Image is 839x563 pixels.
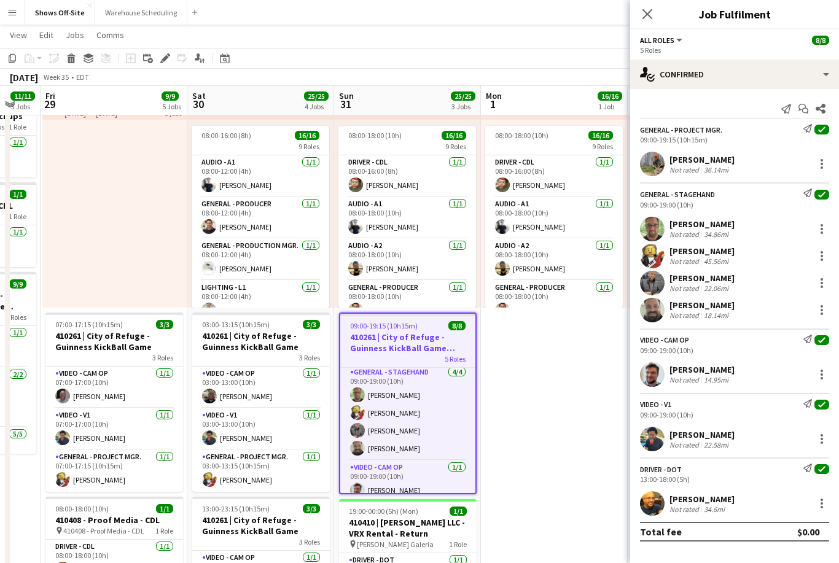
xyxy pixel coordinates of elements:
span: 11/11 [10,91,35,101]
span: Week 35 [41,72,71,82]
span: Comms [96,29,124,41]
span: 3/3 [303,504,320,513]
span: 19:00-00:00 (5h) (Mon) [349,507,418,516]
div: 14.95mi [701,375,731,384]
app-card-role: Audio - A21/108:00-18:00 (10h)[PERSON_NAME] [485,239,623,281]
app-job-card: 08:00-16:00 (8h)16/169 RolesAudio - A11/108:00-12:00 (4h)[PERSON_NAME]General - Producer1/108:00-... [192,126,329,308]
app-card-role: Video - V11/103:00-13:00 (10h)[PERSON_NAME] [192,408,330,450]
div: 22.06mi [701,284,731,293]
span: 1 Role [449,540,467,549]
span: 25/25 [304,91,329,101]
div: 09:00-19:00 (10h) [640,200,829,209]
div: 4 Jobs [305,102,328,111]
app-card-role: Video - Cam Op1/109:00-19:00 (10h)[PERSON_NAME] [340,460,475,502]
div: Not rated [669,257,701,266]
a: View [5,27,32,43]
div: [PERSON_NAME] [669,300,735,311]
span: 07:00-17:15 (10h15m) [55,320,123,329]
div: Not rated [669,311,701,320]
span: 9 Roles [445,142,466,151]
span: 9/9 [9,279,26,289]
h3: 410261 | City of Refuge - Guinness KickBall Game Load Out [340,332,475,354]
div: EDT [76,72,89,82]
app-card-role: General - Producer1/108:00-18:00 (10h)[PERSON_NAME] [485,281,623,322]
span: Sat [192,90,206,101]
span: 9/9 [162,91,179,101]
app-card-role: General - Production Mgr.1/108:00-12:00 (4h)[PERSON_NAME] [192,239,329,281]
a: Edit [34,27,58,43]
div: 09:00-19:00 (10h) [640,346,829,355]
div: [PERSON_NAME] [669,246,735,257]
app-card-role: General - Stagehand4/409:00-19:00 (10h)[PERSON_NAME][PERSON_NAME][PERSON_NAME][PERSON_NAME] [340,365,475,460]
div: 3 Jobs [11,102,34,111]
app-card-role: Audio - A11/108:00-12:00 (4h)[PERSON_NAME] [192,155,329,197]
div: 1 Job [598,102,622,111]
span: 1 Role [9,212,26,221]
div: [PERSON_NAME] [669,273,735,284]
div: 07:00-17:15 (10h15m)3/3410261 | City of Refuge - Guinness KickBall Game3 RolesVideo - Cam Op1/107... [45,313,183,492]
div: 22.58mi [701,440,731,449]
button: Warehouse Scheduling [95,1,187,25]
span: Fri [45,90,55,101]
span: View [10,29,27,41]
app-card-role: Audio - A11/108:00-18:00 (10h)[PERSON_NAME] [338,197,476,239]
app-card-role: General - Producer1/108:00-12:00 (4h)[PERSON_NAME] [192,197,329,239]
span: 3 Roles [299,353,320,362]
span: 25/25 [451,91,475,101]
div: [PERSON_NAME] [669,364,735,375]
div: Total fee [640,526,682,538]
app-card-role: Driver - CDL1/108:00-16:00 (8h)[PERSON_NAME] [485,155,623,197]
div: Confirmed [630,60,839,89]
span: 3/3 [156,320,173,329]
h3: 410408 - Proof Media - CDL [45,514,183,526]
app-card-role: General - Producer1/108:00-18:00 (10h)[PERSON_NAME] [338,281,476,322]
div: General - Stagehand [640,190,715,199]
app-card-role: Audio - A21/108:00-18:00 (10h)[PERSON_NAME] [338,239,476,281]
span: 1/1 [450,507,467,516]
div: [PERSON_NAME] [669,429,735,440]
h3: 410261 | City of Refuge - Guinness KickBall Game [45,330,183,352]
span: 8/8 [448,321,466,330]
span: 30 [190,97,206,111]
div: 18.14mi [701,311,731,320]
span: 1/1 [156,504,173,513]
span: 16/16 [598,91,622,101]
app-job-card: 09:00-19:15 (10h15m)8/8410261 | City of Refuge - Guinness KickBall Game Load Out5 RolesGeneral - ... [339,313,477,494]
div: General - Project Mgr. [640,125,722,134]
span: 16/16 [295,131,319,140]
div: 34.86mi [701,230,731,239]
span: Edit [39,29,53,41]
div: 34.6mi [701,505,727,514]
div: Not rated [669,375,701,384]
div: 5 Roles [640,45,829,55]
div: [DATE] [10,71,38,83]
span: 3 Roles [299,537,320,546]
div: 36.14mi [701,165,731,174]
span: 4 Roles [6,313,26,322]
span: 410408 - Proof Media - CDL [63,526,144,535]
div: [PERSON_NAME] [669,494,735,505]
span: 08:00-18:00 (10h) [55,504,109,513]
span: Mon [486,90,502,101]
span: [PERSON_NAME] Galeria [357,540,434,549]
button: All roles [640,36,684,45]
div: 08:00-18:00 (10h)16/169 RolesDriver - CDL1/108:00-16:00 (8h)[PERSON_NAME]Audio - A11/108:00-18:00... [338,126,476,308]
span: 9 Roles [299,142,319,151]
div: 13:00-18:00 (5h) [640,475,829,484]
app-card-role: Video - Cam Op1/103:00-13:00 (10h)[PERSON_NAME] [192,367,330,408]
app-job-card: 08:00-18:00 (10h)16/169 RolesDriver - CDL1/108:00-16:00 (8h)[PERSON_NAME]Audio - A11/108:00-18:00... [485,126,623,308]
app-job-card: 03:00-13:15 (10h15m)3/3410261 | City of Refuge - Guinness KickBall Game3 RolesVideo - Cam Op1/103... [192,313,330,492]
span: 1 Role [155,526,173,535]
div: [PERSON_NAME] [669,219,735,230]
span: 08:00-18:00 (10h) [348,131,402,140]
span: 3 Roles [152,353,173,362]
div: Not rated [669,284,701,293]
span: Jobs [66,29,84,41]
span: 08:00-16:00 (8h) [201,131,251,140]
span: 1 [484,97,502,111]
span: 9 Roles [592,142,613,151]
